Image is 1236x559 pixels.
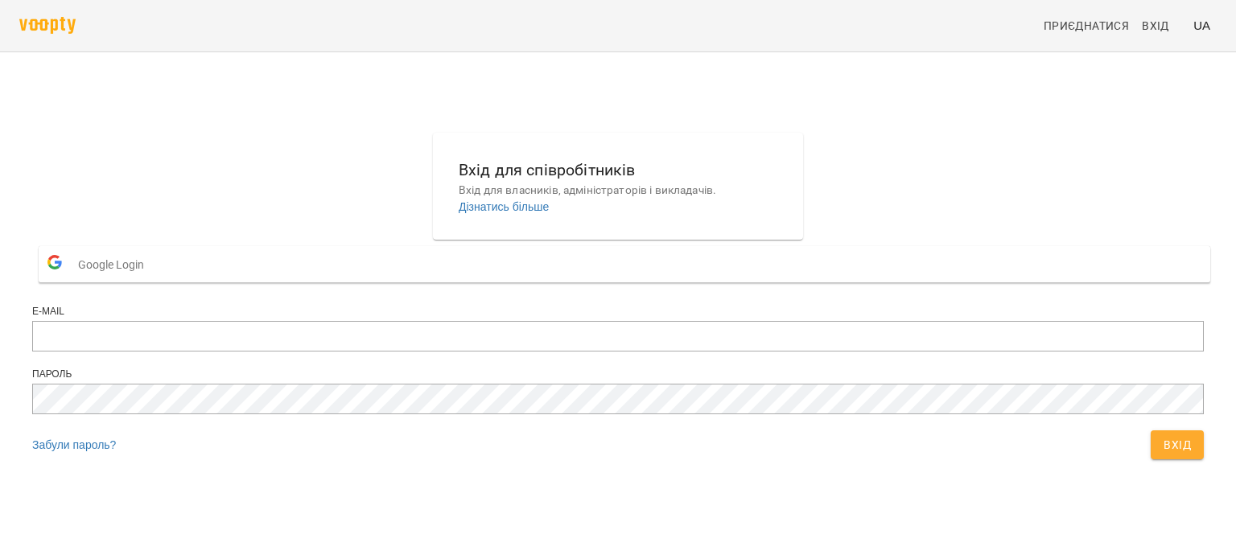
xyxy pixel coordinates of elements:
[1037,11,1135,40] a: Приєднатися
[1135,11,1187,40] a: Вхід
[78,249,152,281] span: Google Login
[459,158,777,183] h6: Вхід для співробітників
[32,305,1204,319] div: E-mail
[39,246,1210,282] button: Google Login
[446,145,790,228] button: Вхід для співробітниківВхід для власників, адміністраторів і викладачів.Дізнатись більше
[1187,10,1217,40] button: UA
[1044,16,1129,35] span: Приєднатися
[459,183,777,199] p: Вхід для власників, адміністраторів і викладачів.
[1151,430,1204,459] button: Вхід
[1142,16,1169,35] span: Вхід
[32,368,1204,381] div: Пароль
[32,438,116,451] a: Забули пароль?
[459,200,549,213] a: Дізнатись більше
[1193,17,1210,34] span: UA
[19,17,76,34] img: voopty.png
[1164,435,1191,454] span: Вхід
